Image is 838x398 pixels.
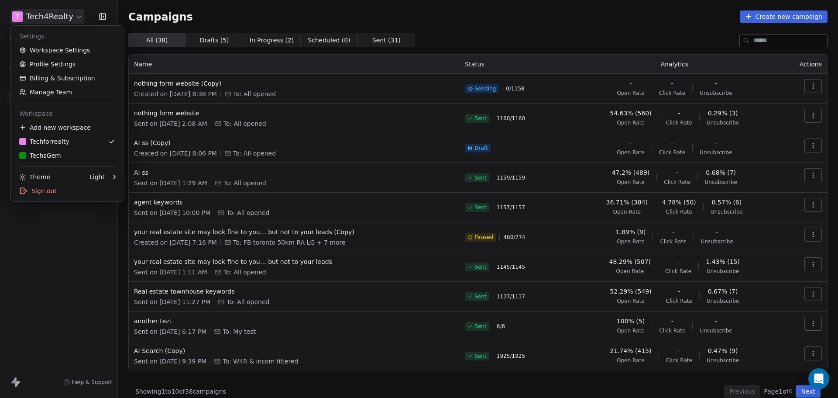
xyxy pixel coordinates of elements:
[14,29,120,43] div: Settings
[14,184,120,198] div: Sign out
[14,121,120,135] div: Add new workspace
[19,151,61,160] div: TechsGem
[19,173,50,181] div: Theme
[89,173,105,181] div: Light
[14,85,120,99] a: Manage Team
[14,57,120,71] a: Profile Settings
[19,137,69,146] div: Techforrealty
[14,71,120,85] a: Billing & Subscription
[14,43,120,57] a: Workspace Settings
[14,107,120,121] div: Workspace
